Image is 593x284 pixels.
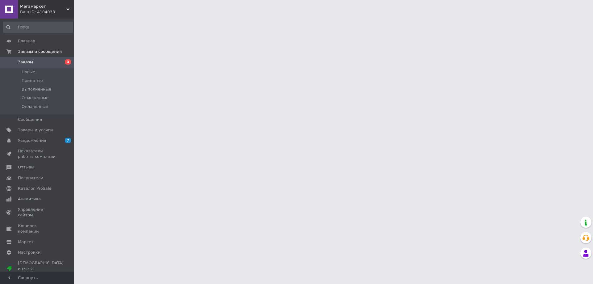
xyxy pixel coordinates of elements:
[20,4,66,9] span: Мегамаркет
[18,175,43,181] span: Покупатели
[18,164,34,170] span: Отзывы
[3,22,73,33] input: Поиск
[18,148,57,159] span: Показатели работы компании
[22,95,48,101] span: Отмененные
[65,59,71,65] span: 3
[22,69,35,75] span: Новые
[18,138,46,143] span: Уведомления
[18,117,42,122] span: Сообщения
[18,250,40,255] span: Настройки
[20,9,74,15] div: Ваш ID: 4104038
[18,239,34,245] span: Маркет
[18,49,62,54] span: Заказы и сообщения
[22,104,48,109] span: Оплаченные
[22,87,51,92] span: Выполненные
[18,207,57,218] span: Управление сайтом
[22,78,43,83] span: Принятые
[18,260,64,277] span: [DEMOGRAPHIC_DATA] и счета
[18,223,57,234] span: Кошелек компании
[18,186,51,191] span: Каталог ProSale
[18,196,41,202] span: Аналитика
[18,59,33,65] span: Заказы
[18,38,35,44] span: Главная
[65,138,71,143] span: 7
[18,127,53,133] span: Товары и услуги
